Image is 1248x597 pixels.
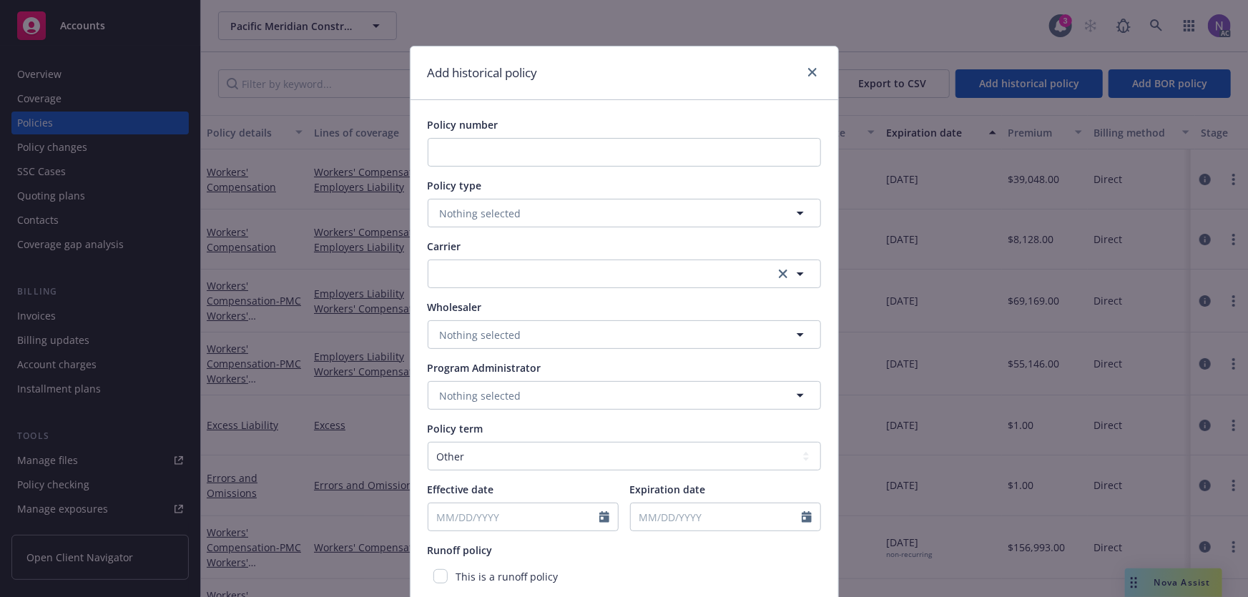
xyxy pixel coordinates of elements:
[804,64,821,81] a: close
[428,361,541,375] span: Program Administrator
[428,199,821,227] button: Nothing selected
[428,260,821,288] button: clear selection
[428,300,482,314] span: Wholesaler
[428,503,599,531] input: MM/DD/YYYY
[440,388,521,403] span: Nothing selected
[440,206,521,221] span: Nothing selected
[802,511,812,523] svg: Calendar
[428,563,821,590] div: This is a runoff policy
[630,483,706,496] span: Expiration date
[775,265,792,282] a: clear selection
[428,381,821,410] button: Nothing selected
[599,511,609,523] svg: Calendar
[428,422,483,435] span: Policy term
[440,327,521,342] span: Nothing selected
[428,320,821,349] button: Nothing selected
[428,64,538,82] h1: Add historical policy
[428,483,494,496] span: Effective date
[428,543,493,557] span: Runoff policy
[428,118,498,132] span: Policy number
[631,503,802,531] input: MM/DD/YYYY
[428,240,461,253] span: Carrier
[428,179,482,192] span: Policy type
